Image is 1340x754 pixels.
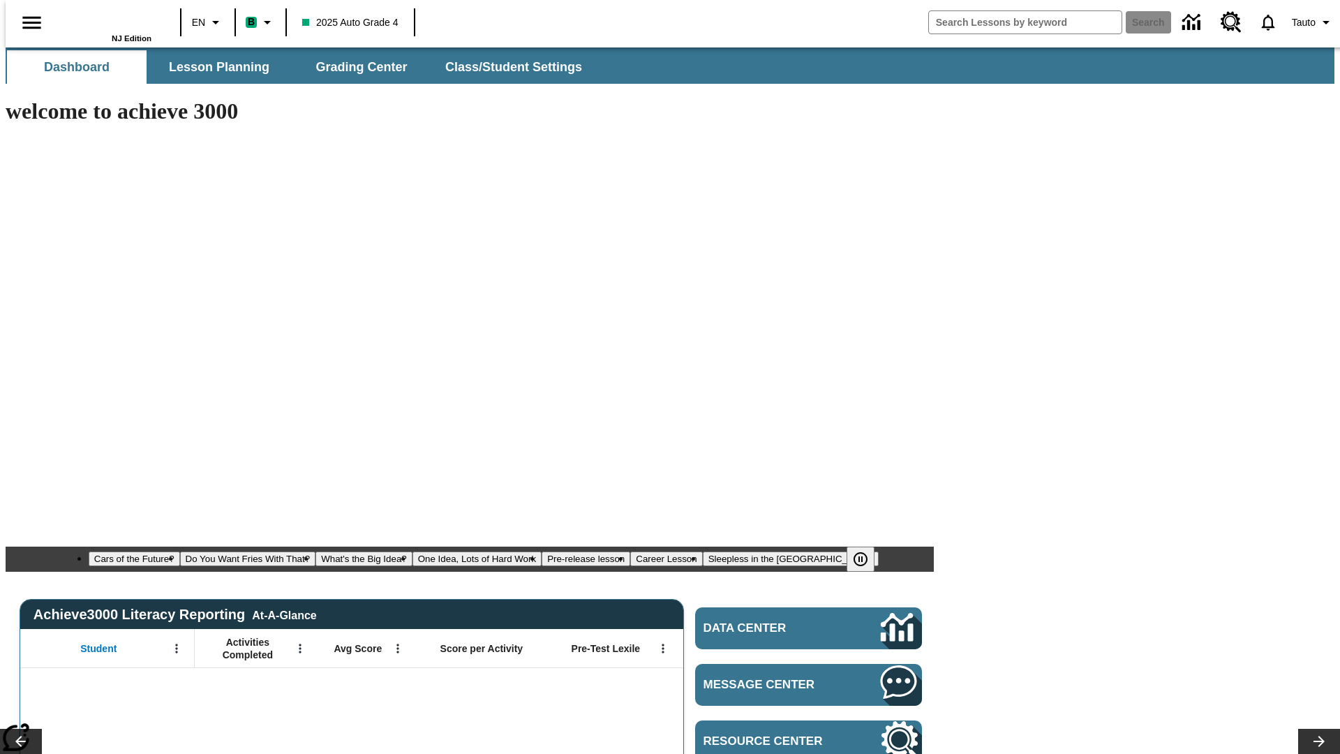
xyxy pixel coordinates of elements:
[412,552,542,566] button: Slide 4 One Idea, Lots of Hard Work
[7,50,147,84] button: Dashboard
[542,552,630,566] button: Slide 5 Pre-release lesson
[703,678,839,692] span: Message Center
[80,642,117,655] span: Student
[290,638,311,659] button: Open Menu
[1292,15,1316,30] span: Tauto
[6,98,934,124] h1: welcome to achieve 3000
[202,636,294,661] span: Activities Completed
[302,15,399,30] span: 2025 Auto Grade 4
[847,547,874,572] button: Pause
[434,50,593,84] button: Class/Student Settings
[169,59,269,75] span: Lesson Planning
[572,642,641,655] span: Pre-Test Lexile
[61,6,151,34] a: Home
[33,607,317,623] span: Achieve3000 Literacy Reporting
[248,13,255,31] span: B
[6,50,595,84] div: SubNavbar
[89,552,180,566] button: Slide 1 Cars of the Future?
[149,50,289,84] button: Lesson Planning
[630,552,702,566] button: Slide 6 Career Lesson
[387,638,408,659] button: Open Menu
[44,59,110,75] span: Dashboard
[703,734,839,748] span: Resource Center
[847,547,888,572] div: Pause
[240,10,281,35] button: Boost Class color is mint green. Change class color
[1286,10,1340,35] button: Profile/Settings
[112,34,151,43] span: NJ Edition
[445,59,582,75] span: Class/Student Settings
[695,664,922,706] a: Message Center
[1174,3,1212,42] a: Data Center
[292,50,431,84] button: Grading Center
[166,638,187,659] button: Open Menu
[61,5,151,43] div: Home
[186,10,230,35] button: Language: EN, Select a language
[180,552,316,566] button: Slide 2 Do You Want Fries With That?
[252,607,316,622] div: At-A-Glance
[1250,4,1286,40] a: Notifications
[703,621,834,635] span: Data Center
[1212,3,1250,41] a: Resource Center, Will open in new tab
[315,59,407,75] span: Grading Center
[929,11,1122,34] input: search field
[11,2,52,43] button: Open side menu
[192,15,205,30] span: EN
[1298,729,1340,754] button: Lesson carousel, Next
[653,638,673,659] button: Open Menu
[695,607,922,649] a: Data Center
[315,552,412,566] button: Slide 3 What's the Big Idea?
[703,552,879,566] button: Slide 7 Sleepless in the Animal Kingdom
[440,642,523,655] span: Score per Activity
[334,642,382,655] span: Avg Score
[6,47,1334,84] div: SubNavbar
